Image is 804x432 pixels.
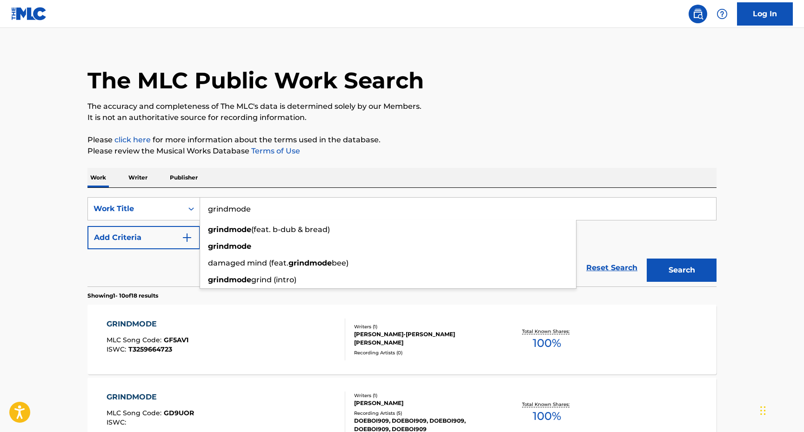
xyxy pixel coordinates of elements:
form: Search Form [87,197,717,286]
div: GRINDMODE [107,392,194,403]
p: Please for more information about the terms used in the database. [87,134,717,146]
h1: The MLC Public Work Search [87,66,424,94]
span: grind (intro) [251,275,296,284]
img: MLC Logo [11,7,47,20]
p: The accuracy and completeness of The MLC's data is determined solely by our Members. [87,101,717,112]
div: Drag [760,397,766,425]
a: click here [114,135,151,144]
span: MLC Song Code : [107,336,164,344]
span: 100 % [533,335,561,352]
span: ISWC : [107,345,128,353]
a: Log In [737,2,793,26]
p: Total Known Shares: [522,401,572,408]
span: ISWC : [107,418,128,426]
p: It is not an authoritative source for recording information. [87,112,717,123]
div: Writers ( 1 ) [354,323,495,330]
span: GF5AV1 [164,336,188,344]
button: Add Criteria [87,226,200,249]
p: Publisher [167,168,201,187]
div: Recording Artists ( 0 ) [354,349,495,356]
strong: grindmode [208,225,251,234]
p: Work [87,168,109,187]
p: Total Known Shares: [522,328,572,335]
span: (feat. b-dub & bread) [251,225,330,234]
img: search [692,8,703,20]
span: GD9UOR [164,409,194,417]
iframe: Chat Widget [757,387,804,432]
strong: grindmode [208,242,251,251]
p: Writer [126,168,150,187]
div: Help [713,5,731,23]
p: Showing 1 - 10 of 18 results [87,292,158,300]
a: Reset Search [582,258,642,278]
span: damaged mind (feat. [208,259,288,267]
div: [PERSON_NAME] [354,399,495,407]
strong: grindmode [208,275,251,284]
span: T3259664723 [128,345,172,353]
div: Work Title [94,203,177,214]
span: MLC Song Code : [107,409,164,417]
img: help [717,8,728,20]
div: [PERSON_NAME]-[PERSON_NAME] [PERSON_NAME] [354,330,495,347]
p: Please review the Musical Works Database [87,146,717,157]
div: Writers ( 1 ) [354,392,495,399]
a: Public Search [689,5,707,23]
img: 9d2ae6d4665cec9f34b9.svg [181,232,193,243]
button: Search [647,259,717,282]
div: Recording Artists ( 5 ) [354,410,495,417]
span: bee) [332,259,348,267]
a: GRINDMODEMLC Song Code:GF5AV1ISWC:T3259664723Writers (1)[PERSON_NAME]-[PERSON_NAME] [PERSON_NAME]... [87,305,717,374]
div: GRINDMODE [107,319,188,330]
strong: grindmode [288,259,332,267]
span: 100 % [533,408,561,425]
a: Terms of Use [249,146,300,155]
